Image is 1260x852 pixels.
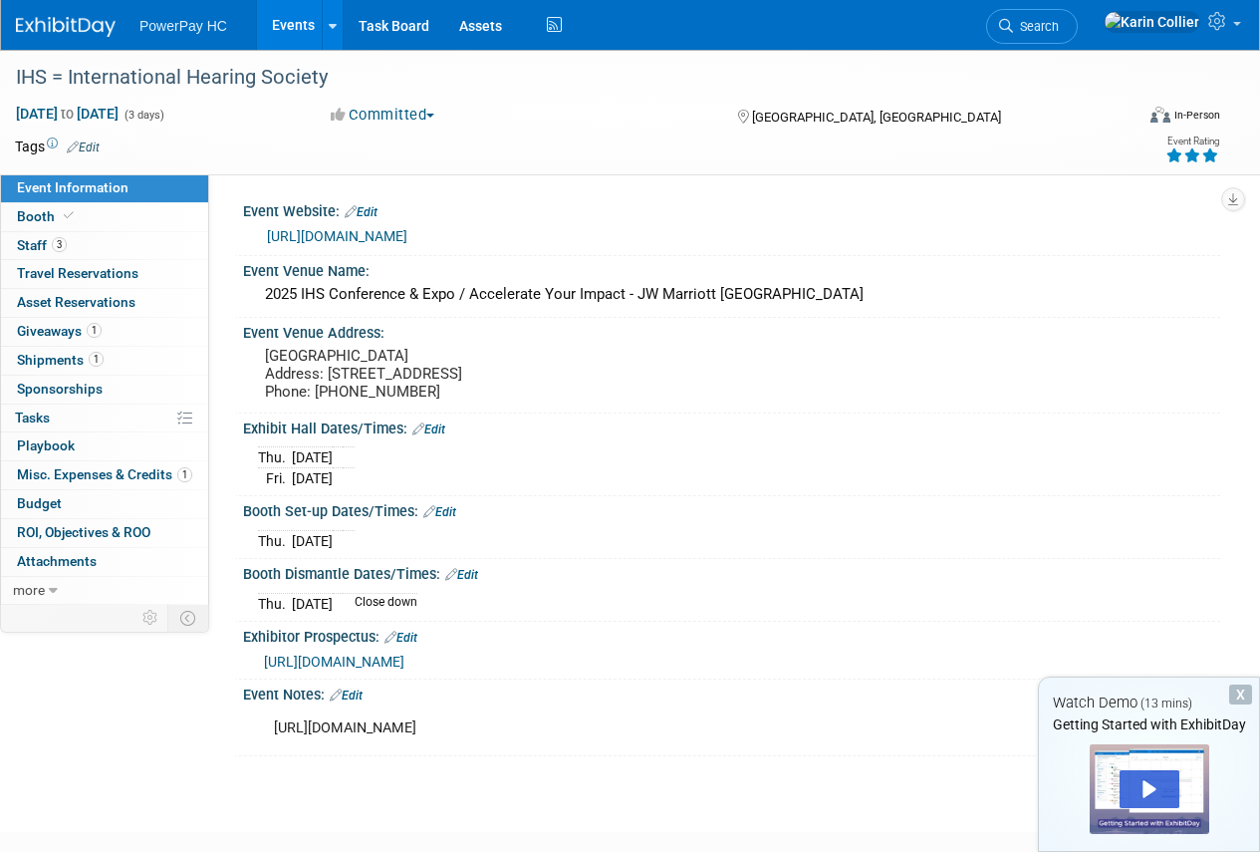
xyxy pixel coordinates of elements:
[1,519,208,547] a: ROI, Objectives & ROO
[15,410,50,426] span: Tasks
[1150,107,1170,123] img: Format-Inperson.png
[1,548,208,576] a: Attachments
[1039,693,1259,713] div: Watch Demo
[1039,714,1259,734] div: Getting Started with ExhibitDay
[330,689,363,703] a: Edit
[1,490,208,518] a: Budget
[1,174,208,202] a: Event Information
[133,605,168,631] td: Personalize Event Tab Strip
[15,105,120,123] span: [DATE] [DATE]
[17,352,104,368] span: Shipments
[258,468,292,489] td: Fri.
[1104,11,1200,33] img: Karin Collier
[17,524,150,540] span: ROI, Objectives & ROO
[1044,104,1220,134] div: Event Format
[243,414,1220,439] div: Exhibit Hall Dates/Times:
[264,654,404,670] a: [URL][DOMAIN_NAME]
[243,196,1220,222] div: Event Website:
[243,256,1220,281] div: Event Venue Name:
[177,467,192,482] span: 1
[258,530,292,551] td: Thu.
[1165,137,1219,146] div: Event Rating
[292,447,333,468] td: [DATE]
[265,347,629,401] pre: [GEOGRAPHIC_DATA] Address: [STREET_ADDRESS] Phone: [PHONE_NUMBER]
[324,105,442,126] button: Committed
[1140,697,1192,710] span: (13 mins)
[1229,685,1252,705] div: Dismiss
[123,109,164,122] span: (3 days)
[1173,108,1220,123] div: In-Person
[17,237,67,253] span: Staff
[343,593,417,614] td: Close down
[16,17,116,37] img: ExhibitDay
[986,9,1078,44] a: Search
[1,405,208,432] a: Tasks
[1,577,208,605] a: more
[58,106,77,122] span: to
[258,593,292,614] td: Thu.
[17,466,192,482] span: Misc. Expenses & Credits
[1,461,208,489] a: Misc. Expenses & Credits1
[168,605,209,631] td: Toggle Event Tabs
[52,237,67,252] span: 3
[345,205,378,219] a: Edit
[17,323,102,339] span: Giveaways
[243,559,1220,585] div: Booth Dismantle Dates/Times:
[260,709,1027,748] div: [URL][DOMAIN_NAME]
[17,294,135,310] span: Asset Reservations
[292,468,333,489] td: [DATE]
[292,530,333,551] td: [DATE]
[384,631,417,645] a: Edit
[1,347,208,375] a: Shipments1
[412,423,445,436] a: Edit
[1,232,208,260] a: Staff3
[1,260,208,288] a: Travel Reservations
[17,179,128,195] span: Event Information
[17,437,75,453] span: Playbook
[9,60,1118,96] div: IHS = International Hearing Society
[243,318,1220,343] div: Event Venue Address:
[267,228,407,244] a: [URL][DOMAIN_NAME]
[292,593,333,614] td: [DATE]
[1120,770,1179,808] div: Play
[17,553,97,569] span: Attachments
[64,210,74,221] i: Booth reservation complete
[1,318,208,346] a: Giveaways1
[423,505,456,519] a: Edit
[139,18,227,34] span: PowerPay HC
[1,289,208,317] a: Asset Reservations
[17,495,62,511] span: Budget
[1,376,208,404] a: Sponsorships
[258,447,292,468] td: Thu.
[752,110,1001,125] span: [GEOGRAPHIC_DATA], [GEOGRAPHIC_DATA]
[87,323,102,338] span: 1
[17,381,103,397] span: Sponsorships
[258,279,1205,310] div: 2025 IHS Conference & Expo / Accelerate Your Impact - JW Marriott [GEOGRAPHIC_DATA]
[445,568,478,582] a: Edit
[17,208,78,224] span: Booth
[1013,19,1059,34] span: Search
[89,352,104,367] span: 1
[243,496,1220,522] div: Booth Set-up Dates/Times:
[1,203,208,231] a: Booth
[13,582,45,598] span: more
[17,265,138,281] span: Travel Reservations
[243,680,1220,706] div: Event Notes:
[243,622,1220,648] div: Exhibitor Prospectus:
[15,137,100,156] td: Tags
[1,432,208,460] a: Playbook
[67,141,100,154] a: Edit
